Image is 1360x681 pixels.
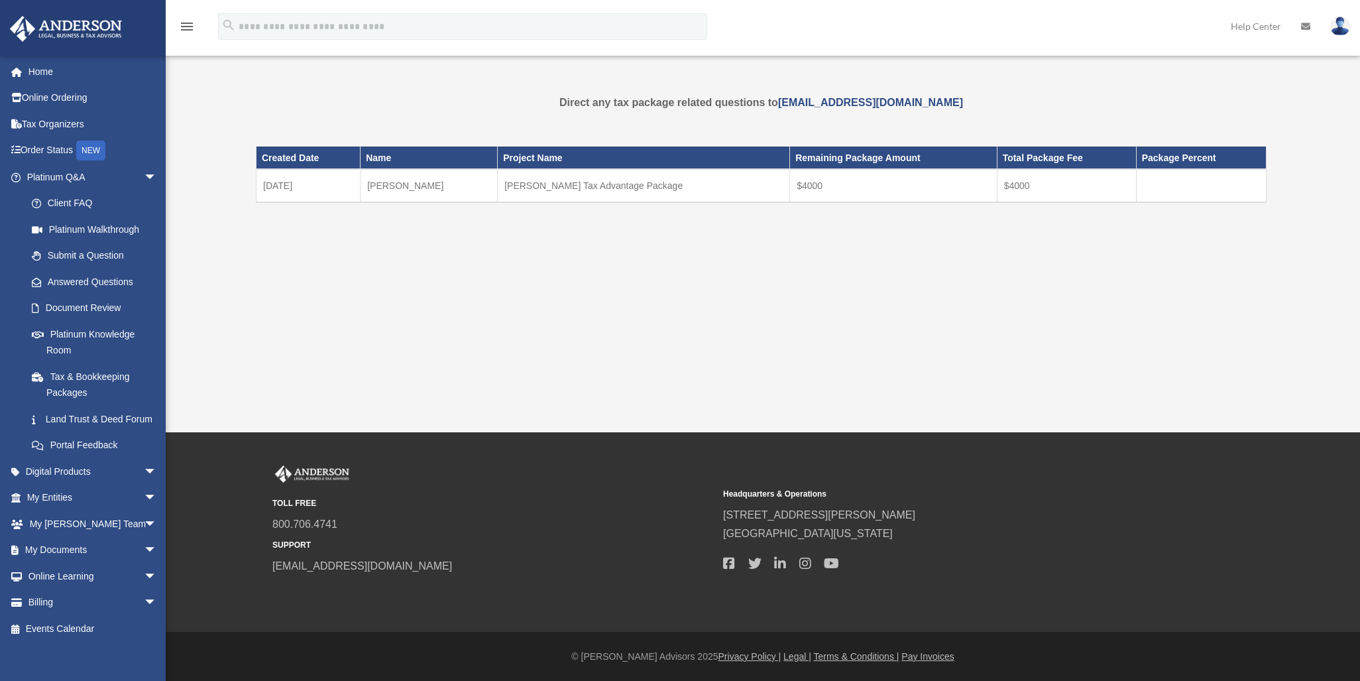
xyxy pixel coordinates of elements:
[272,465,352,483] img: Anderson Advisors Platinum Portal
[144,458,170,485] span: arrow_drop_down
[9,485,177,511] a: My Entitiesarrow_drop_down
[144,485,170,512] span: arrow_drop_down
[783,651,811,662] a: Legal |
[723,528,893,539] a: [GEOGRAPHIC_DATA][US_STATE]
[498,147,790,169] th: Project Name
[361,147,498,169] th: Name
[778,97,963,108] a: [EMAIL_ADDRESS][DOMAIN_NAME]
[179,19,195,34] i: menu
[19,295,177,322] a: Document Review
[144,164,170,191] span: arrow_drop_down
[9,563,177,589] a: Online Learningarrow_drop_down
[361,169,498,202] td: [PERSON_NAME]
[997,169,1136,202] td: $4000
[790,147,997,169] th: Remaining Package Amount
[256,169,361,202] td: [DATE]
[19,363,170,406] a: Tax & Bookkeeping Packages
[19,432,177,459] a: Portal Feedback
[221,18,236,32] i: search
[9,164,177,190] a: Platinum Q&Aarrow_drop_down
[76,141,105,160] div: NEW
[19,190,177,217] a: Client FAQ
[272,519,337,530] a: 800.706.4741
[144,563,170,590] span: arrow_drop_down
[19,406,177,432] a: Land Trust & Deed Forum
[272,538,714,552] small: SUPPORT
[9,589,177,616] a: Billingarrow_drop_down
[19,243,177,269] a: Submit a Question
[166,649,1360,665] div: © [PERSON_NAME] Advisors 2025
[144,589,170,617] span: arrow_drop_down
[6,16,126,42] img: Anderson Advisors Platinum Portal
[9,458,177,485] a: Digital Productsarrow_drop_down
[144,537,170,564] span: arrow_drop_down
[790,169,997,202] td: $4000
[1136,147,1266,169] th: Package Percent
[1330,17,1350,36] img: User Pic
[9,615,177,642] a: Events Calendar
[723,509,915,521] a: [STREET_ADDRESS][PERSON_NAME]
[272,560,452,572] a: [EMAIL_ADDRESS][DOMAIN_NAME]
[19,216,177,243] a: Platinum Walkthrough
[9,111,177,137] a: Tax Organizers
[144,511,170,538] span: arrow_drop_down
[179,23,195,34] a: menu
[9,85,177,111] a: Online Ordering
[19,321,177,363] a: Platinum Knowledge Room
[559,97,963,108] strong: Direct any tax package related questions to
[9,537,177,564] a: My Documentsarrow_drop_down
[814,651,899,662] a: Terms & Conditions |
[997,147,1136,169] th: Total Package Fee
[498,169,790,202] td: [PERSON_NAME] Tax Advantage Package
[19,269,177,295] a: Answered Questions
[718,651,781,662] a: Privacy Policy |
[9,137,177,164] a: Order StatusNEW
[256,147,361,169] th: Created Date
[272,497,714,511] small: TOLL FREE
[901,651,954,662] a: Pay Invoices
[9,511,177,537] a: My [PERSON_NAME] Teamarrow_drop_down
[723,487,1164,501] small: Headquarters & Operations
[9,58,177,85] a: Home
